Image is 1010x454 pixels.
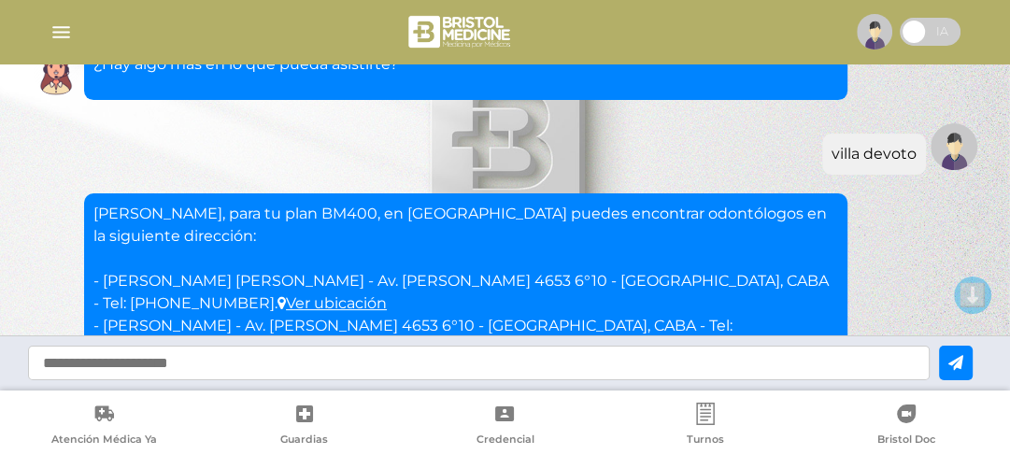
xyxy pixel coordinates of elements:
img: Cober_menu-lines-white.svg [50,21,73,44]
a: Bristol Doc [805,403,1006,450]
span: Atención Médica Ya [51,433,157,449]
a: Atención Médica Ya [4,403,205,450]
span: Bristol Doc [877,433,935,449]
a: Turnos [605,403,806,450]
a: Credencial [405,403,605,450]
a: Ver ubicación [277,294,387,312]
img: Cober IA [33,49,79,95]
p: [PERSON_NAME], para tu plan BM400, en [GEOGRAPHIC_DATA] puedes encontrar odontólogos en la siguie... [93,203,838,404]
a: Guardias [205,403,405,450]
span: Credencial [476,433,533,449]
button: ⬇️ [954,277,991,314]
img: Tu imagen [931,123,977,170]
span: Guardias [280,433,328,449]
div: villa devoto [832,143,917,165]
span: Turnos [687,433,724,449]
img: profile-placeholder.svg [857,14,892,50]
img: bristol-medicine-blanco.png [405,9,517,54]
